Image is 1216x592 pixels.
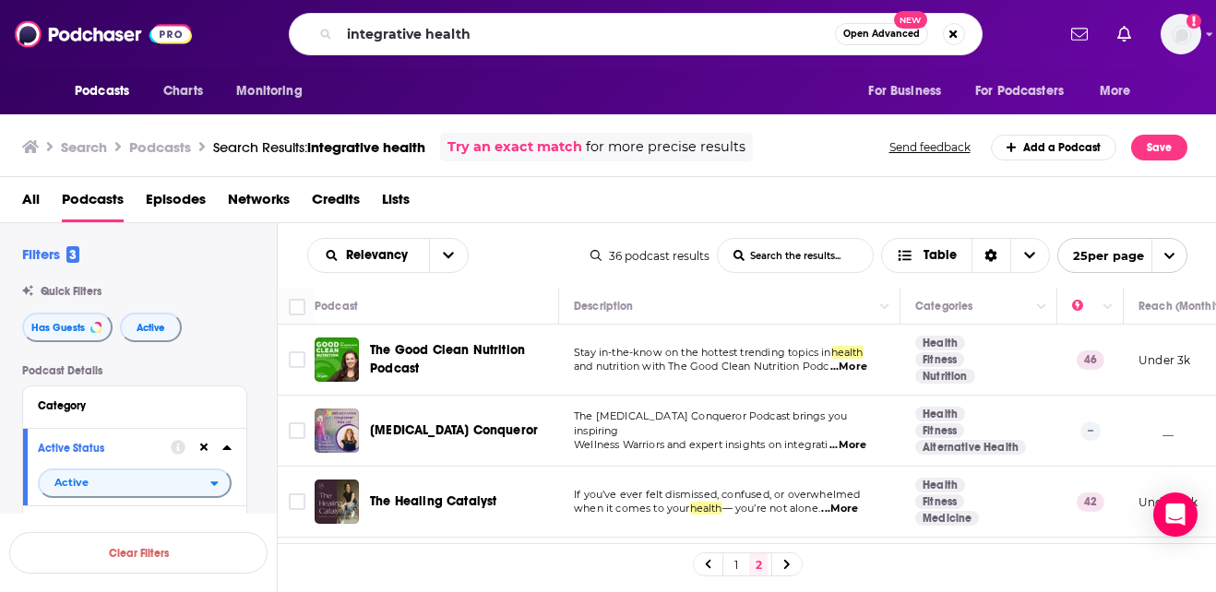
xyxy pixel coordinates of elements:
[312,184,360,222] a: Credits
[307,138,425,156] span: integrative health
[590,249,709,263] div: 36 podcast results
[1110,18,1139,50] a: Show notifications dropdown
[236,78,302,104] span: Monitoring
[163,78,203,104] span: Charts
[915,511,979,526] a: Medicine
[868,78,941,104] span: For Business
[9,532,268,574] button: Clear Filters
[370,493,496,509] span: The Healing Catalyst
[137,323,165,333] span: Active
[370,421,538,440] a: [MEDICAL_DATA] Conqueror
[830,360,867,374] span: ...More
[915,440,1026,455] a: Alternative Health
[38,442,159,455] div: Active Status
[915,494,964,509] a: Fitness
[894,11,927,29] span: New
[315,337,359,382] img: The Good Clean Nutrition Podcast
[370,422,538,438] span: [MEDICAL_DATA] Conqueror
[370,342,525,376] span: The Good Clean Nutrition Podcast
[574,502,690,515] span: when it comes to your
[1087,74,1154,109] button: open menu
[881,238,1050,273] button: Choose View
[1161,14,1201,54] button: Show profile menu
[213,138,425,156] div: Search Results:
[574,346,831,359] span: Stay in-the-know on the hottest trending topics in
[66,246,79,263] span: 3
[370,492,496,511] a: The Healing Catalyst
[915,407,965,421] a: Health
[289,493,305,510] span: Toggle select row
[382,184,410,222] a: Lists
[120,313,182,342] button: Active
[586,136,745,158] span: for more precise results
[722,502,820,515] span: — you’re not alone.
[1161,14,1201,54] img: User Profile
[574,295,633,317] div: Description
[1031,296,1053,318] button: Column Actions
[1139,423,1174,439] p: __
[915,295,972,317] div: Categories
[228,184,290,222] a: Networks
[75,78,129,104] span: Podcasts
[874,296,896,318] button: Column Actions
[315,295,358,317] div: Podcast
[1080,421,1101,440] p: --
[574,488,860,501] span: If you’ve ever felt dismissed, confused, or overwhelmed
[1161,14,1201,54] span: Logged in as prpitches
[370,341,553,378] a: The Good Clean Nutrition Podcast
[574,438,829,451] span: Wellness Warriors and expert insights on integrati
[31,323,85,333] span: Has Guests
[1139,494,1198,510] p: Under 1.9k
[884,139,976,155] button: Send feedback
[447,136,582,158] a: Try an exact match
[915,423,964,438] a: Fitness
[213,138,425,156] a: Search Results:integrative health
[1077,492,1104,511] p: 42
[574,409,847,437] span: The [MEDICAL_DATA] Conqueror Podcast brings you inspiring
[972,239,1010,272] div: Sort Direction
[749,553,768,575] a: 2
[308,249,429,262] button: open menu
[315,480,359,524] img: The Healing Catalyst
[855,74,964,109] button: open menu
[915,352,964,367] a: Fitness
[1153,492,1198,537] div: Open Intercom Messenger
[1057,238,1187,273] button: open menu
[62,74,153,109] button: open menu
[151,74,214,109] a: Charts
[835,23,928,45] button: Open AdvancedNew
[975,78,1064,104] span: For Podcasters
[991,135,1117,160] a: Add a Podcast
[831,346,864,359] span: health
[289,351,305,368] span: Toggle select row
[1064,18,1095,50] a: Show notifications dropdown
[429,239,468,272] button: open menu
[829,438,866,453] span: ...More
[15,17,192,52] img: Podchaser - Follow, Share and Rate Podcasts
[1186,14,1201,29] svg: Add a profile image
[843,30,920,39] span: Open Advanced
[38,436,171,459] button: Active Status
[315,408,359,453] img: Breast Cancer Conqueror
[1077,350,1104,369] p: 46
[346,249,414,262] span: Relevancy
[690,502,722,515] span: health
[146,184,206,222] a: Episodes
[22,364,247,377] p: Podcast Details
[915,369,975,384] a: Nutrition
[38,394,232,417] button: Category
[223,74,326,109] button: open menu
[38,468,232,498] button: open menu
[1097,296,1119,318] button: Column Actions
[62,184,124,222] a: Podcasts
